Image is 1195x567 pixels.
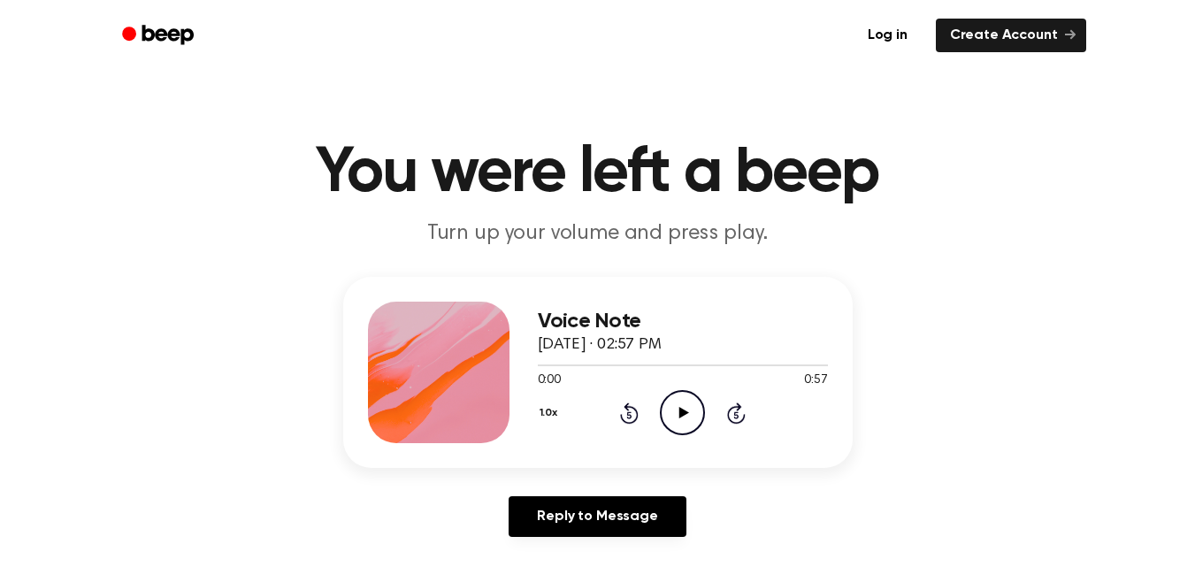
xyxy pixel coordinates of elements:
[850,15,925,56] a: Log in
[145,142,1051,205] h1: You were left a beep
[538,337,662,353] span: [DATE] · 02:57 PM
[936,19,1086,52] a: Create Account
[538,398,564,428] button: 1.0x
[804,372,827,390] span: 0:57
[110,19,210,53] a: Beep
[258,219,938,249] p: Turn up your volume and press play.
[509,496,686,537] a: Reply to Message
[538,372,561,390] span: 0:00
[538,310,828,333] h3: Voice Note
